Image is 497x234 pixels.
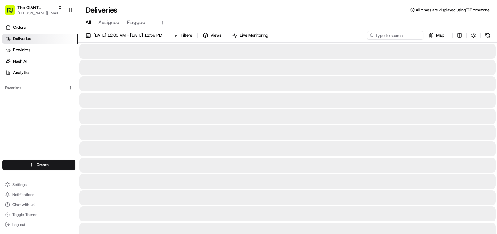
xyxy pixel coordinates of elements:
span: Views [210,33,221,38]
span: Toggle Theme [12,212,37,217]
span: Analytics [13,70,30,75]
button: Toggle Theme [2,210,75,219]
button: Log out [2,220,75,229]
button: Create [2,160,75,170]
button: Settings [2,180,75,189]
span: Settings [12,182,27,187]
span: Log out [12,222,25,227]
button: The GIANT Company[PERSON_NAME][EMAIL_ADDRESS][PERSON_NAME][DOMAIN_NAME] [2,3,65,18]
span: Notifications [12,192,34,197]
button: Live Monitoring [229,31,271,40]
span: All times are displayed using EDT timezone [416,8,490,13]
span: Providers [13,47,30,53]
span: Orders [13,25,26,30]
a: Deliveries [2,34,78,44]
span: Assigned [98,19,120,26]
button: Notifications [2,190,75,199]
button: Filters [170,31,195,40]
span: All [86,19,91,26]
button: Map [426,31,447,40]
button: [PERSON_NAME][EMAIL_ADDRESS][PERSON_NAME][DOMAIN_NAME] [17,11,62,16]
span: [DATE] 12:00 AM - [DATE] 11:59 PM [93,33,162,38]
a: Nash AI [2,56,78,66]
span: Live Monitoring [240,33,268,38]
div: Favorites [2,83,75,93]
span: Filters [181,33,192,38]
a: Providers [2,45,78,55]
button: Refresh [483,31,492,40]
button: Chat with us! [2,200,75,209]
span: Flagged [127,19,145,26]
a: Orders [2,23,78,33]
input: Type to search [367,31,423,40]
button: Views [200,31,224,40]
span: Nash AI [13,58,27,64]
span: Deliveries [13,36,31,42]
span: Create [37,162,49,168]
h1: Deliveries [86,5,117,15]
span: Map [436,33,444,38]
a: Analytics [2,68,78,78]
button: [DATE] 12:00 AM - [DATE] 11:59 PM [83,31,165,40]
button: The GIANT Company [17,4,55,11]
span: Chat with us! [12,202,35,207]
